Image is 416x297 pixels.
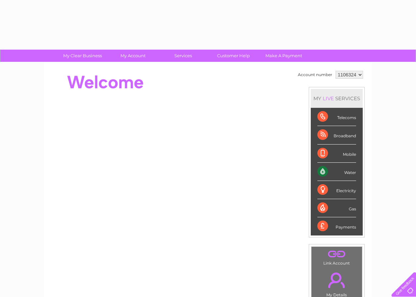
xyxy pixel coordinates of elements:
div: MY SERVICES [311,89,363,108]
div: Water [317,163,356,181]
div: Broadband [317,126,356,144]
div: Gas [317,199,356,217]
div: Mobile [317,145,356,163]
a: . [313,269,360,292]
a: Customer Help [206,50,261,62]
a: My Account [106,50,160,62]
a: My Clear Business [55,50,110,62]
div: Payments [317,217,356,235]
td: Link Account [311,246,362,267]
td: Account number [296,69,334,80]
div: Electricity [317,181,356,199]
a: . [313,248,360,260]
a: Make A Payment [256,50,311,62]
div: Telecoms [317,108,356,126]
div: LIVE [321,95,335,102]
a: Services [156,50,210,62]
